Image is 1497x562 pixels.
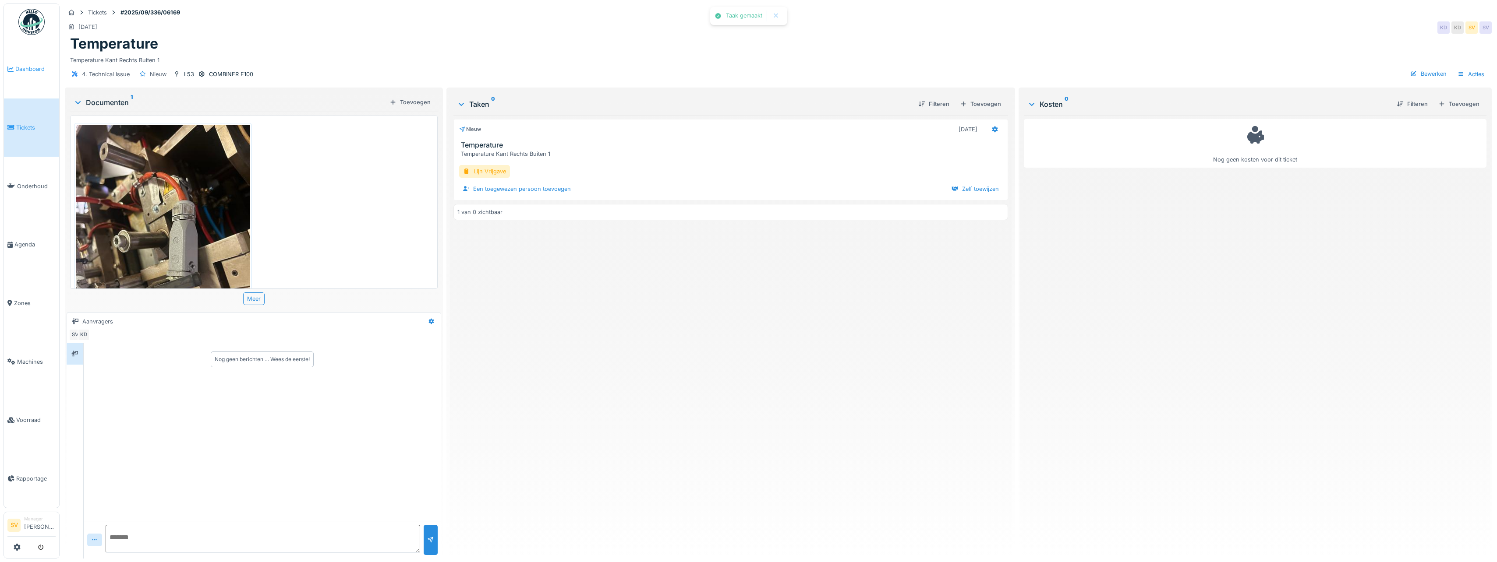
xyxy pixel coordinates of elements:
[1451,21,1464,34] div: KD
[243,292,265,305] div: Meer
[69,329,81,341] div: SV
[1454,68,1488,81] div: Acties
[386,96,434,108] div: Toevoegen
[4,450,59,508] a: Rapportage
[150,70,166,78] div: Nieuw
[131,97,133,108] sup: 1
[1435,98,1483,110] div: Toevoegen
[24,516,56,522] div: Manager
[4,391,59,450] a: Voorraad
[948,183,1002,195] div: Zelf toewijzen
[1437,21,1450,34] div: KD
[14,240,56,249] span: Agenda
[491,99,495,109] sup: 0
[959,125,977,133] div: [DATE]
[1065,99,1069,109] sup: 0
[74,97,386,108] div: Documenten
[16,123,56,132] span: Tickets
[4,215,59,274] a: Agenda
[117,8,184,17] strong: #2025/09/336/06169
[70,35,158,52] h1: Temperature
[7,516,56,537] a: SV Manager[PERSON_NAME]
[17,358,56,366] span: Machines
[457,99,911,109] div: Taken
[76,125,250,356] img: rzn5fm0h9wi6e2du3si0rn2n3425
[16,474,56,483] span: Rapportage
[457,208,503,216] div: 1 van 0 zichtbaar
[209,70,253,78] div: COMBINER F100
[1465,21,1478,34] div: SV
[459,165,510,178] div: Lijn Vrijgave
[1479,21,1492,34] div: SV
[956,98,1005,110] div: Toevoegen
[70,53,1486,64] div: Temperature Kant Rechts Buiten 1
[459,183,574,195] div: Een toegewezen persoon toevoegen
[1407,68,1450,80] div: Bewerken
[7,519,21,532] li: SV
[4,274,59,333] a: Zones
[1027,99,1390,109] div: Kosten
[1393,98,1431,110] div: Filteren
[18,9,45,35] img: Badge_color-CXgf-gQk.svg
[915,98,953,110] div: Filteren
[16,416,56,424] span: Voorraad
[461,150,1004,158] div: Temperature Kant Rechts Buiten 1
[459,126,481,133] div: Nieuw
[215,355,310,363] div: Nog geen berichten … Wees de eerste!
[78,329,90,341] div: KD
[184,70,194,78] div: L53
[461,141,1004,149] h3: Temperature
[4,332,59,391] a: Machines
[726,12,762,20] div: Taak gemaakt
[82,70,130,78] div: 4. Technical issue
[82,317,113,326] div: Aanvragers
[78,23,97,31] div: [DATE]
[4,157,59,215] a: Onderhoud
[4,40,59,98] a: Dashboard
[4,98,59,157] a: Tickets
[15,65,56,73] span: Dashboard
[17,182,56,190] span: Onderhoud
[1030,123,1481,164] div: Nog geen kosten voor dit ticket
[24,516,56,534] li: [PERSON_NAME]
[14,299,56,307] span: Zones
[88,8,107,17] div: Tickets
